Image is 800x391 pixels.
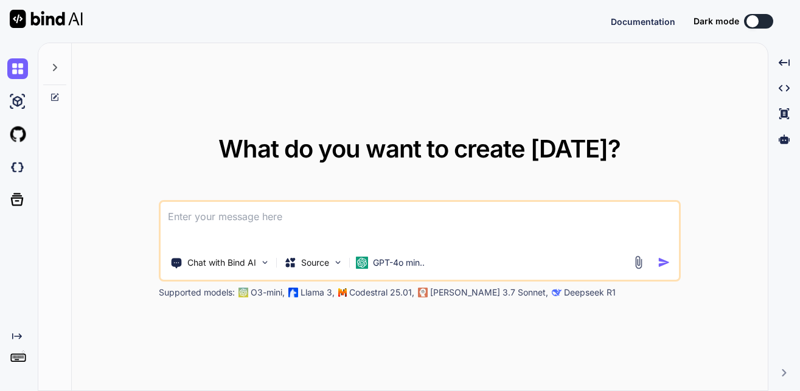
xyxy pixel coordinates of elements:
[238,288,248,297] img: GPT-4
[301,286,335,299] p: Llama 3,
[658,256,670,269] img: icon
[10,10,83,28] img: Bind AI
[418,288,428,297] img: claude
[430,286,548,299] p: [PERSON_NAME] 3.7 Sonnet,
[159,286,235,299] p: Supported models:
[187,257,256,269] p: Chat with Bind AI
[373,257,425,269] p: GPT-4o min..
[288,288,298,297] img: Llama2
[301,257,329,269] p: Source
[251,286,285,299] p: O3-mini,
[7,91,28,112] img: ai-studio
[356,257,368,269] img: GPT-4o mini
[7,124,28,145] img: githubLight
[260,257,270,268] img: Pick Tools
[338,288,347,297] img: Mistral-AI
[218,134,621,164] span: What do you want to create [DATE]?
[7,58,28,79] img: chat
[611,16,675,27] span: Documentation
[552,288,562,297] img: claude
[611,15,675,28] button: Documentation
[694,15,739,27] span: Dark mode
[564,286,616,299] p: Deepseek R1
[333,257,343,268] img: Pick Models
[7,157,28,178] img: darkCloudIdeIcon
[349,286,414,299] p: Codestral 25.01,
[631,255,645,269] img: attachment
